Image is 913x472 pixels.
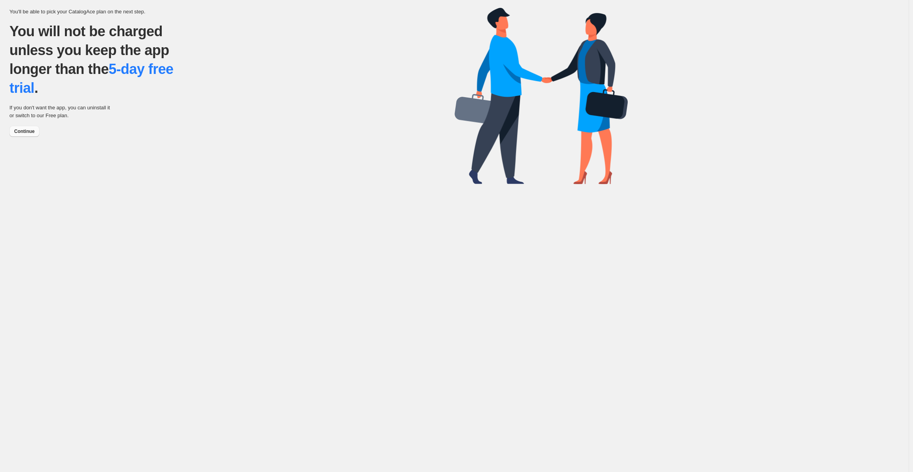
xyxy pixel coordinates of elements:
img: trial [455,8,628,184]
button: Continue [9,126,39,137]
p: You will not be charged unless you keep the app longer than the . [9,22,194,98]
p: If you don't want the app, you can uninstall it or switch to our Free plan. [9,104,114,120]
p: You'll be able to pick your CatalogAce plan on the next step. [9,8,455,16]
span: Continue [14,128,35,135]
